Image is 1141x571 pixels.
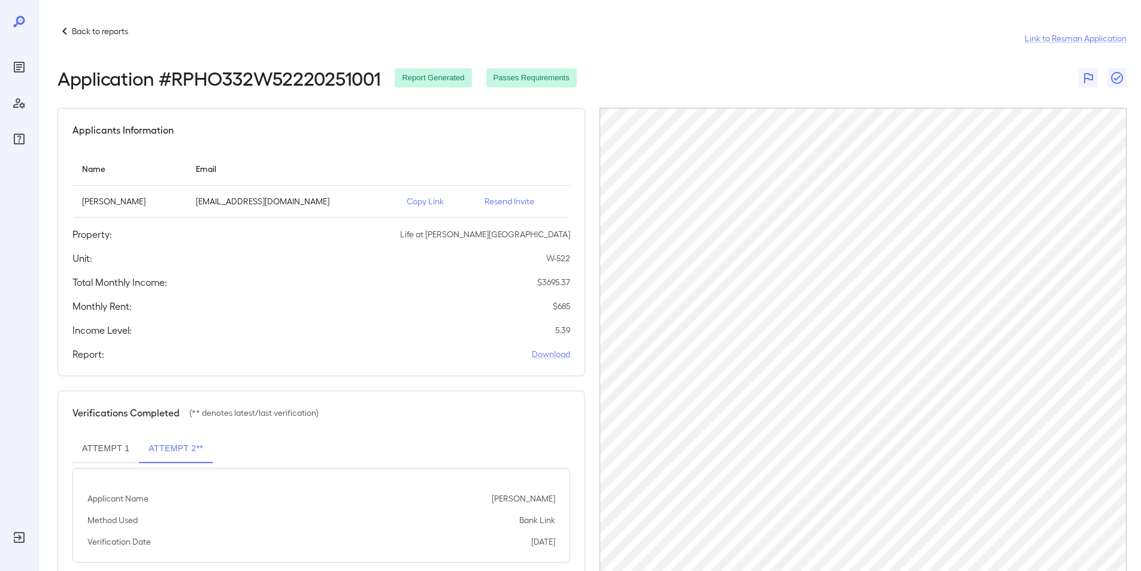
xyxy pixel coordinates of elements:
div: Manage Users [10,93,29,113]
h5: Monthly Rent: [72,299,132,313]
button: Close Report [1107,68,1127,87]
button: Attempt 2** [139,434,213,463]
table: simple table [72,152,570,217]
p: Bank Link [519,514,555,526]
div: FAQ [10,129,29,149]
p: Method Used [87,514,138,526]
div: Log Out [10,528,29,547]
button: Attempt 1 [72,434,139,463]
p: [DATE] [531,536,555,548]
button: Flag Report [1079,68,1098,87]
p: Applicant Name [87,493,149,504]
h2: Application # RPHO332W52220251001 [57,67,380,89]
p: $ 685 [553,300,570,312]
p: (** denotes latest/last verification) [189,407,319,419]
p: W-522 [546,252,570,264]
h5: Verifications Completed [72,406,180,420]
p: $ 3695.37 [537,276,570,288]
span: Report Generated [395,72,471,84]
p: Back to reports [72,25,128,37]
a: Download [532,348,570,360]
div: Reports [10,58,29,77]
h5: Applicants Information [72,123,174,137]
h5: Property: [72,227,112,241]
p: 5.39 [555,324,570,336]
th: Name [72,152,186,186]
a: Link to Resman Application [1025,32,1127,44]
h5: Total Monthly Income: [72,275,167,289]
p: Resend Invite [485,195,561,207]
h5: Report: [72,347,104,361]
h5: Income Level: [72,323,132,337]
span: Passes Requirements [486,72,577,84]
h5: Unit: [72,251,92,265]
p: [PERSON_NAME] [82,195,177,207]
p: [EMAIL_ADDRESS][DOMAIN_NAME] [196,195,388,207]
th: Email [186,152,397,186]
p: Verification Date [87,536,151,548]
p: [PERSON_NAME] [492,493,555,504]
p: Copy Link [407,195,465,207]
p: Life at [PERSON_NAME][GEOGRAPHIC_DATA] [400,228,570,240]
